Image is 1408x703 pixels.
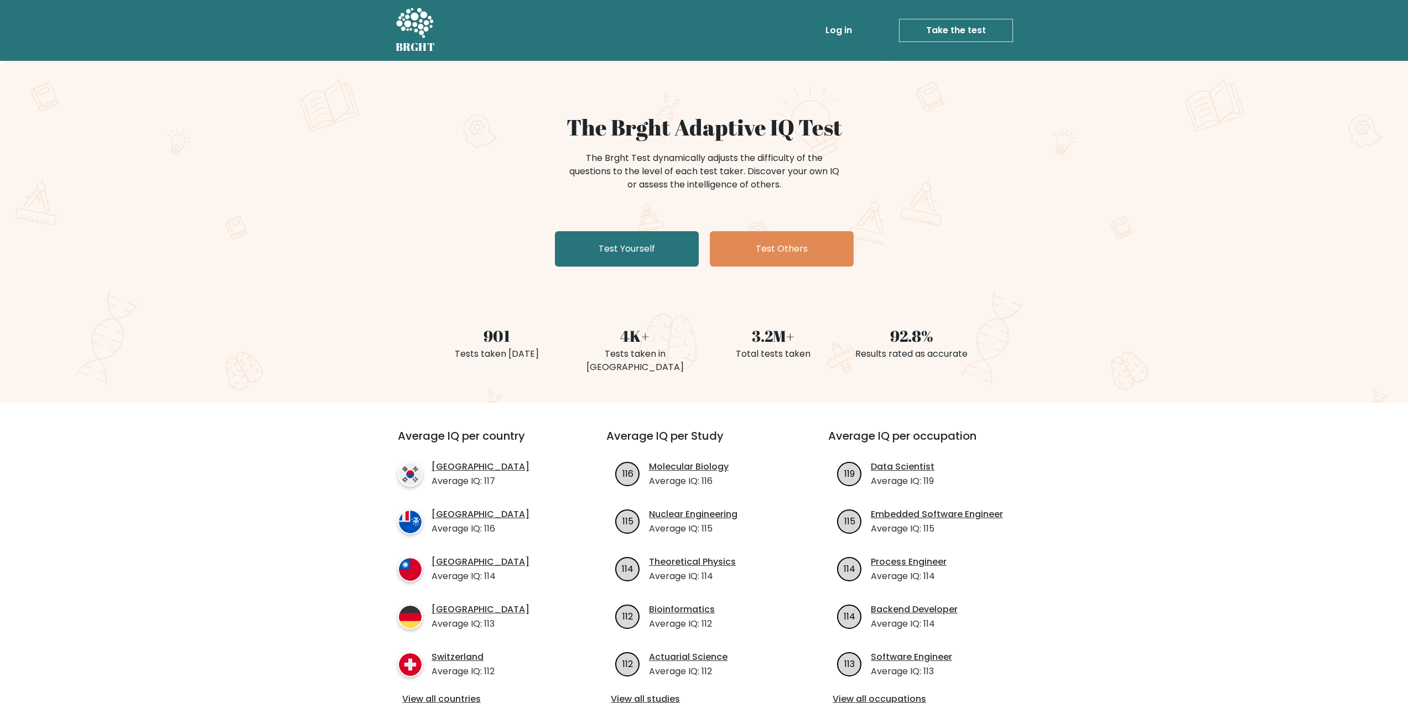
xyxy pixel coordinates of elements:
[849,324,974,347] div: 92.8%
[649,603,715,616] a: Bioinformatics
[871,555,947,569] a: Process Engineer
[899,19,1013,42] a: Take the test
[573,347,698,374] div: Tests taken in [GEOGRAPHIC_DATA]
[398,509,423,534] img: country
[844,467,855,480] text: 119
[606,429,802,456] h3: Average IQ per Study
[649,570,736,583] p: Average IQ: 114
[432,570,529,583] p: Average IQ: 114
[649,617,715,631] p: Average IQ: 112
[649,665,728,678] p: Average IQ: 112
[432,555,529,569] a: [GEOGRAPHIC_DATA]
[828,429,1023,456] h3: Average IQ per occupation
[432,617,529,631] p: Average IQ: 113
[622,562,633,575] text: 114
[398,557,423,582] img: country
[622,467,633,480] text: 116
[398,429,567,456] h3: Average IQ per country
[432,603,529,616] a: [GEOGRAPHIC_DATA]
[432,665,495,678] p: Average IQ: 112
[649,555,736,569] a: Theoretical Physics
[711,347,836,361] div: Total tests taken
[432,650,495,664] a: Switzerland
[649,460,729,473] a: Molecular Biology
[871,522,1003,535] p: Average IQ: 115
[398,652,423,677] img: country
[821,19,856,41] a: Log in
[649,650,728,664] a: Actuarial Science
[649,508,737,521] a: Nuclear Engineering
[432,460,529,473] a: [GEOGRAPHIC_DATA]
[844,610,855,622] text: 114
[434,324,559,347] div: 901
[573,324,698,347] div: 4K+
[871,603,958,616] a: Backend Developer
[566,152,843,191] div: The Brght Test dynamically adjusts the difficulty of the questions to the level of each test take...
[871,570,947,583] p: Average IQ: 114
[871,475,934,488] p: Average IQ: 119
[711,324,836,347] div: 3.2M+
[649,475,729,488] p: Average IQ: 116
[396,4,435,56] a: BRGHT
[871,650,952,664] a: Software Engineer
[555,231,699,267] a: Test Yourself
[649,522,737,535] p: Average IQ: 115
[622,657,633,670] text: 112
[432,522,529,535] p: Average IQ: 116
[844,514,855,527] text: 115
[434,347,559,361] div: Tests taken [DATE]
[398,462,423,487] img: country
[432,475,529,488] p: Average IQ: 117
[844,657,855,670] text: 113
[396,40,435,54] h5: BRGHT
[844,562,855,575] text: 114
[622,610,633,622] text: 112
[871,665,952,678] p: Average IQ: 113
[849,347,974,361] div: Results rated as accurate
[710,231,854,267] a: Test Others
[871,460,934,473] a: Data Scientist
[871,617,958,631] p: Average IQ: 114
[434,114,974,140] h1: The Brght Adaptive IQ Test
[432,508,529,521] a: [GEOGRAPHIC_DATA]
[871,508,1003,521] a: Embedded Software Engineer
[622,514,633,527] text: 115
[398,605,423,629] img: country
